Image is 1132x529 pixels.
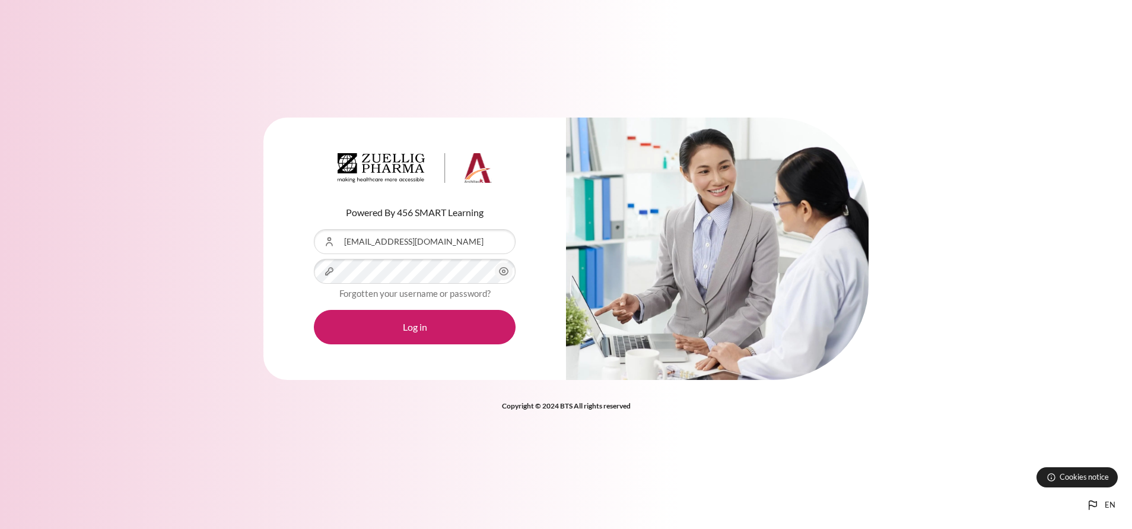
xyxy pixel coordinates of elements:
[1081,493,1120,517] button: Languages
[1036,467,1118,487] button: Cookies notice
[338,153,492,188] a: Architeck
[339,288,491,299] a: Forgotten your username or password?
[1105,499,1115,511] span: en
[314,310,516,344] button: Log in
[338,153,492,183] img: Architeck
[314,205,516,220] p: Powered By 456 SMART Learning
[502,401,631,410] strong: Copyright © 2024 BTS All rights reserved
[1060,471,1109,483] span: Cookies notice
[314,229,516,254] input: Username or Email Address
